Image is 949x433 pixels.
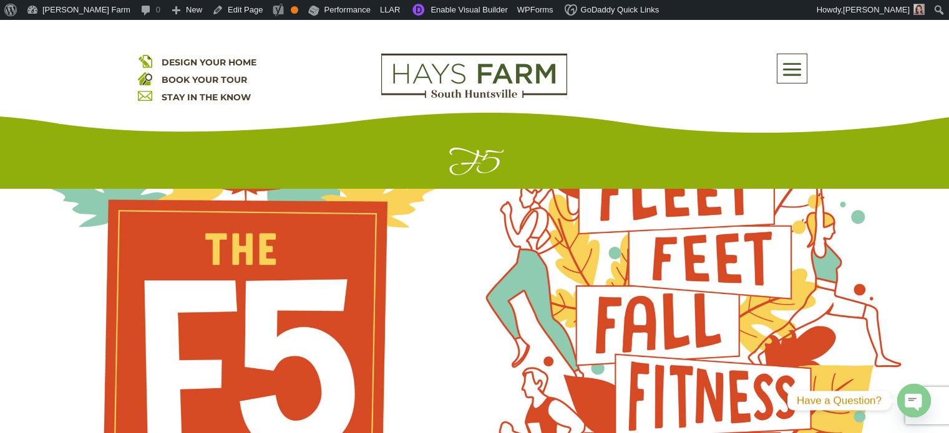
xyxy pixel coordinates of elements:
[162,74,247,85] a: BOOK YOUR TOUR
[381,54,567,98] img: Logo
[138,146,812,189] h1: F5
[162,92,251,103] a: STAY IN THE KNOW
[843,5,910,14] span: [PERSON_NAME]
[138,71,152,85] img: book your home tour
[381,90,567,101] a: hays farm homes huntsville development
[291,6,298,14] div: OK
